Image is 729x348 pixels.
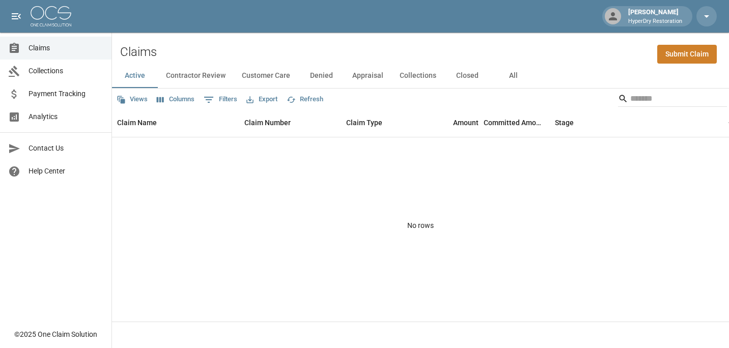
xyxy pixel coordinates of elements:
[29,143,103,154] span: Contact Us
[341,108,417,137] div: Claim Type
[158,64,234,88] button: Contractor Review
[31,6,71,26] img: ocs-logo-white-transparent.png
[6,6,26,26] button: open drawer
[29,111,103,122] span: Analytics
[657,45,717,64] a: Submit Claim
[417,108,484,137] div: Amount
[628,17,682,26] p: HyperDry Restoration
[29,166,103,177] span: Help Center
[298,64,344,88] button: Denied
[117,108,157,137] div: Claim Name
[154,92,197,107] button: Select columns
[484,108,550,137] div: Committed Amount
[550,108,703,137] div: Stage
[490,64,536,88] button: All
[453,108,479,137] div: Amount
[244,108,291,137] div: Claim Number
[344,64,391,88] button: Appraisal
[484,108,545,137] div: Committed Amount
[29,89,103,99] span: Payment Tracking
[112,64,158,88] button: Active
[201,92,240,108] button: Show filters
[284,92,326,107] button: Refresh
[244,92,280,107] button: Export
[29,66,103,76] span: Collections
[112,64,729,88] div: dynamic tabs
[346,108,382,137] div: Claim Type
[234,64,298,88] button: Customer Care
[112,137,729,314] div: No rows
[624,7,686,25] div: [PERSON_NAME]
[29,43,103,53] span: Claims
[391,64,444,88] button: Collections
[120,45,157,60] h2: Claims
[239,108,341,137] div: Claim Number
[444,64,490,88] button: Closed
[14,329,97,339] div: © 2025 One Claim Solution
[618,91,727,109] div: Search
[112,108,239,137] div: Claim Name
[555,108,574,137] div: Stage
[114,92,150,107] button: Views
